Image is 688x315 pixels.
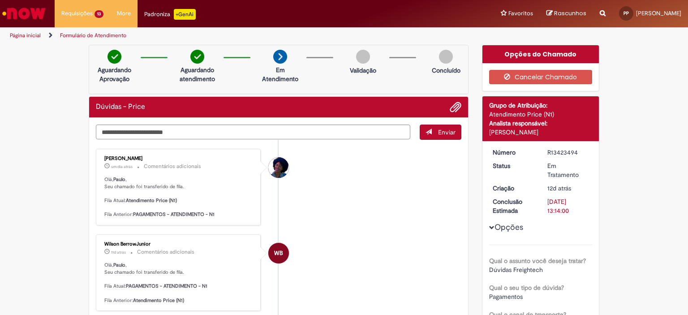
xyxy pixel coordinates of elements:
[104,176,254,218] p: Olá, , Seu chamado foi transferido de fila. Fila Atual: Fila Anterior:
[95,10,103,18] span: 13
[623,10,629,16] span: PP
[350,66,376,75] p: Validação
[144,163,201,170] small: Comentários adicionais
[10,32,41,39] a: Página inicial
[144,9,196,20] div: Padroniza
[107,50,121,64] img: check-circle-green.png
[176,65,219,83] p: Aguardando atendimento
[450,101,461,113] button: Adicionar anexos
[113,176,125,183] b: Paulo
[432,66,460,75] p: Concluído
[60,32,126,39] a: Formulário de Atendimento
[356,50,370,64] img: img-circle-grey.png
[133,211,215,218] b: PAGAMENTOS - ATENDIMENTO - N1
[486,184,541,193] dt: Criação
[111,250,126,255] time: 19/08/2025 11:50:50
[61,9,93,18] span: Requisições
[137,248,194,256] small: Comentários adicionais
[489,257,586,265] b: Qual o assunto você deseja tratar?
[547,148,589,157] div: R13423494
[7,27,452,44] ul: Trilhas de página
[489,119,593,128] div: Analista responsável:
[489,266,543,274] span: Dúvidas Freightech
[547,184,571,192] span: 12d atrás
[547,197,589,215] div: [DATE] 13:14:00
[93,65,136,83] p: Aguardando Aprovação
[273,50,287,64] img: arrow-next.png
[190,50,204,64] img: check-circle-green.png
[486,197,541,215] dt: Conclusão Estimada
[1,4,47,22] img: ServiceNow
[489,128,593,137] div: [PERSON_NAME]
[438,128,456,136] span: Enviar
[554,9,586,17] span: Rascunhos
[508,9,533,18] span: Favoritos
[104,242,254,247] div: Wilson BerrowJunior
[126,283,207,289] b: PAGAMENTOS - ATENDIMENTO - N1
[268,243,289,263] div: Wilson BerrowJunior
[636,9,681,17] span: [PERSON_NAME]
[111,250,126,255] span: 11d atrás
[489,293,523,301] span: Pagamentos
[104,156,254,161] div: [PERSON_NAME]
[113,262,125,268] b: Paulo
[420,125,461,140] button: Enviar
[274,242,283,264] span: WB
[486,148,541,157] dt: Número
[268,157,289,178] div: Esther Teodoro Da Silva
[482,45,599,63] div: Opções do Chamado
[111,164,133,169] time: 28/08/2025 08:51:27
[96,125,410,140] textarea: Digite sua mensagem aqui...
[133,297,184,304] b: Atendimento Price (N1)
[489,284,564,292] b: Qual o seu tipo de dúvida?
[547,184,571,192] time: 18/08/2025 09:13:57
[439,50,453,64] img: img-circle-grey.png
[258,65,302,83] p: Em Atendimento
[96,103,145,111] h2: Dúvidas - Price Histórico de tíquete
[489,110,593,119] div: Atendimento Price (N1)
[489,70,593,84] button: Cancelar Chamado
[111,164,133,169] span: um dia atrás
[547,161,589,179] div: Em Tratamento
[126,197,177,204] b: Atendimento Price (N1)
[546,9,586,18] a: Rascunhos
[547,184,589,193] div: 18/08/2025 09:13:57
[104,262,254,304] p: Olá, , Seu chamado foi transferido de fila. Fila Atual: Fila Anterior:
[489,101,593,110] div: Grupo de Atribuição:
[486,161,541,170] dt: Status
[117,9,131,18] span: More
[174,9,196,20] p: +GenAi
